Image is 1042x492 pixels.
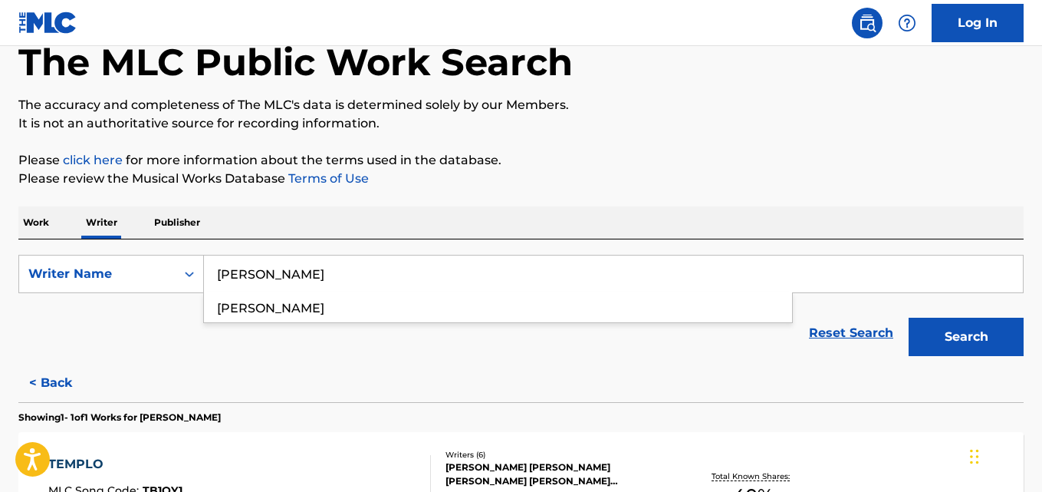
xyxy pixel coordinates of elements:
[909,318,1024,356] button: Search
[18,170,1024,188] p: Please review the Musical Works Database
[445,449,669,461] div: Writers ( 6 )
[28,265,166,283] div: Writer Name
[445,461,669,488] div: [PERSON_NAME] [PERSON_NAME] [PERSON_NAME] [PERSON_NAME] [PERSON_NAME] [PERSON_NAME], [PERSON_NAME...
[801,316,901,350] a: Reset Search
[18,39,573,85] h1: The MLC Public Work Search
[81,206,122,239] p: Writer
[18,255,1024,364] form: Search Form
[18,206,54,239] p: Work
[18,114,1024,133] p: It is not an authoritative source for recording information.
[852,8,883,38] a: Public Search
[712,471,794,482] p: Total Known Shares:
[285,171,369,186] a: Terms of Use
[18,411,221,424] p: Showing 1 - 1 of 1 Works for [PERSON_NAME]
[18,151,1024,170] p: Please for more information about the terms used in the database.
[898,14,916,32] img: help
[217,301,324,315] span: [PERSON_NAME]
[150,206,205,239] p: Publisher
[18,12,77,34] img: MLC Logo
[892,8,922,38] div: Help
[932,4,1024,42] a: Log In
[858,14,876,32] img: search
[18,96,1024,114] p: The accuracy and completeness of The MLC's data is determined solely by our Members.
[965,418,1042,492] iframe: Chat Widget
[18,364,110,402] button: < Back
[970,434,979,480] div: Drag
[48,455,182,474] div: TEMPLO
[63,153,123,167] a: click here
